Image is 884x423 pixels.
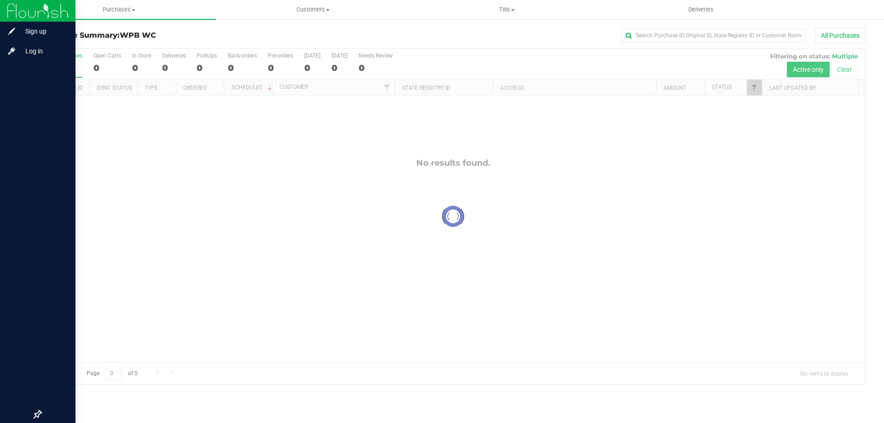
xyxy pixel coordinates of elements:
span: Customers [216,6,409,14]
h3: Purchase Summary: [41,31,315,40]
inline-svg: Sign up [7,27,16,36]
button: All Purchases [815,28,866,43]
span: Tills [410,6,603,14]
inline-svg: Log in [7,46,16,56]
span: Purchases [22,6,216,14]
input: Search Purchase ID, Original ID, State Registry ID or Customer Name... [622,29,806,42]
span: Sign up [16,26,71,37]
span: WPB WC [120,31,156,40]
span: Deliveries [676,6,726,14]
span: Log in [16,46,71,57]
